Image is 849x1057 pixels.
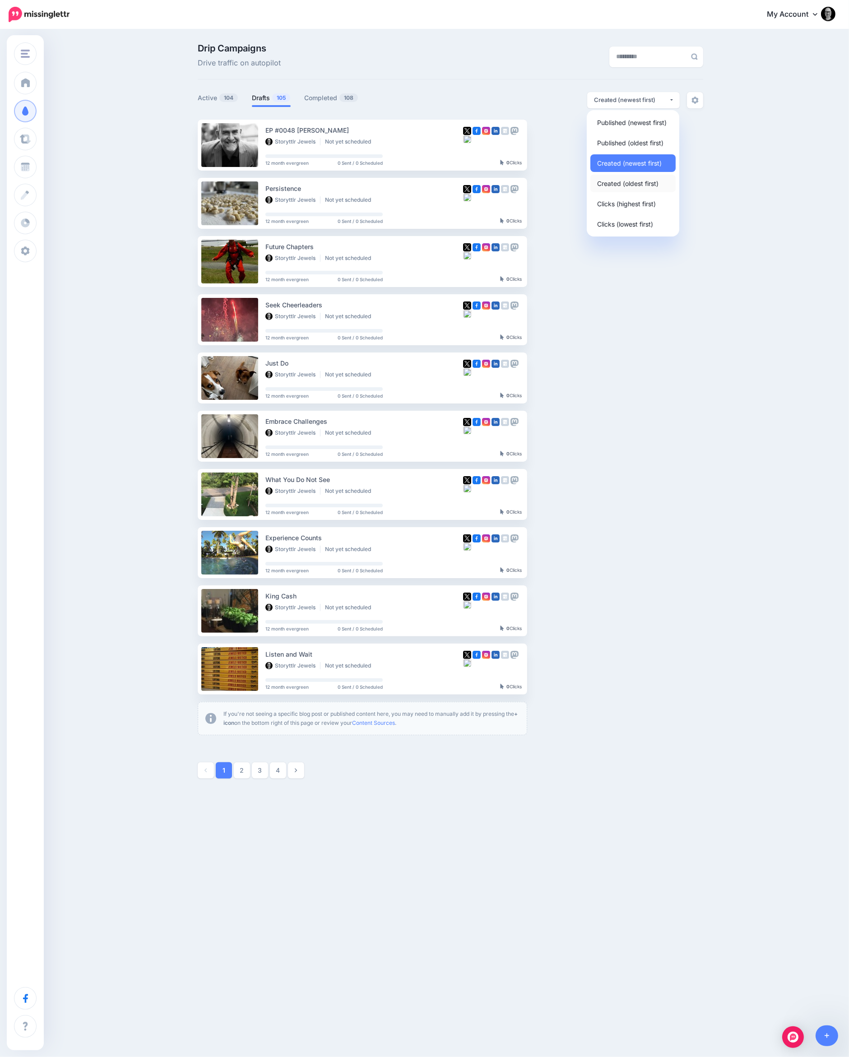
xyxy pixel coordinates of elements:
[463,542,471,551] img: bluesky-grey-square.png
[506,684,510,689] b: 0
[506,451,510,456] b: 0
[500,451,522,457] div: Clicks
[252,93,291,103] a: Drafts105
[492,185,500,193] img: linkedin-square.png
[500,684,504,689] img: pointer-grey-darker.png
[506,509,510,515] b: 0
[463,135,471,143] img: bluesky-grey-square.png
[265,255,320,262] li: Storyttlr Jewels
[265,533,463,543] div: Experience Counts
[510,127,519,135] img: mastodon-grey-square.png
[352,719,395,726] a: Content Sources
[473,418,481,426] img: facebook-square.png
[265,626,309,631] span: 12 month evergreen
[198,57,281,69] span: Drive traffic on autopilot
[482,593,490,601] img: instagram-square.png
[338,510,383,515] span: 0 Sent / 0 Scheduled
[265,313,320,320] li: Storyttlr Jewels
[265,568,309,573] span: 12 month evergreen
[265,371,320,378] li: Storyttlr Jewels
[500,160,522,166] div: Clicks
[325,604,376,611] li: Not yet scheduled
[758,4,835,26] a: My Account
[492,534,500,542] img: linkedin-square.png
[198,93,238,103] a: Active104
[492,243,500,251] img: linkedin-square.png
[339,93,358,102] span: 108
[265,510,309,515] span: 12 month evergreen
[500,509,504,515] img: pointer-grey-darker.png
[325,487,376,495] li: Not yet scheduled
[482,651,490,659] img: instagram-square.png
[492,127,500,135] img: linkedin-square.png
[265,474,463,485] div: What You Do Not See
[223,767,225,774] strong: 1
[501,127,509,135] img: google_business-grey-square.png
[21,50,30,58] img: menu.png
[482,185,490,193] img: instagram-square.png
[463,368,471,376] img: bluesky-grey-square.png
[265,219,309,223] span: 12 month evergreen
[325,313,376,320] li: Not yet scheduled
[597,137,663,148] span: Published (oldest first)
[501,185,509,193] img: google_business-grey-square.png
[506,626,510,631] b: 0
[492,651,500,659] img: linkedin-square.png
[597,218,653,229] span: Clicks (lowest first)
[265,196,320,204] li: Storyttlr Jewels
[492,360,500,368] img: linkedin-square.png
[492,301,500,310] img: linkedin-square.png
[463,534,471,542] img: twitter-square.png
[482,476,490,484] img: instagram-square.png
[463,127,471,135] img: twitter-square.png
[265,604,320,611] li: Storyttlr Jewels
[265,685,309,689] span: 12 month evergreen
[500,510,522,515] div: Clicks
[338,335,383,340] span: 0 Sent / 0 Scheduled
[492,418,500,426] img: linkedin-square.png
[501,651,509,659] img: google_business-grey-square.png
[338,685,383,689] span: 0 Sent / 0 Scheduled
[500,451,504,456] img: pointer-grey-darker.png
[265,125,463,135] div: EP #0048 [PERSON_NAME]
[594,96,669,104] div: Created (newest first)
[265,394,309,398] span: 12 month evergreen
[473,243,481,251] img: facebook-square.png
[463,360,471,368] img: twitter-square.png
[500,626,504,631] img: pointer-grey-darker.png
[492,593,500,601] img: linkedin-square.png
[463,251,471,260] img: bluesky-grey-square.png
[325,196,376,204] li: Not yet scheduled
[265,183,463,194] div: Persistence
[506,567,510,573] b: 0
[473,651,481,659] img: facebook-square.png
[782,1026,804,1048] div: Open Intercom Messenger
[506,393,510,398] b: 0
[265,277,309,282] span: 12 month evergreen
[463,651,471,659] img: twitter-square.png
[500,218,522,224] div: Clicks
[510,534,519,542] img: mastodon-grey-square.png
[338,219,383,223] span: 0 Sent / 0 Scheduled
[338,394,383,398] span: 0 Sent / 0 Scheduled
[463,418,471,426] img: twitter-square.png
[265,429,320,436] li: Storyttlr Jewels
[463,301,471,310] img: twitter-square.png
[463,243,471,251] img: twitter-square.png
[482,301,490,310] img: instagram-square.png
[501,360,509,368] img: google_business-grey-square.png
[304,93,358,103] a: Completed108
[501,418,509,426] img: google_business-grey-square.png
[500,276,504,282] img: pointer-grey-darker.png
[270,762,286,779] a: 4
[482,418,490,426] img: instagram-square.png
[265,416,463,427] div: Embrace Challenges
[463,659,471,667] img: bluesky-grey-square.png
[473,127,481,135] img: facebook-square.png
[492,476,500,484] img: linkedin-square.png
[338,568,383,573] span: 0 Sent / 0 Scheduled
[691,97,699,104] img: settings-grey.png
[506,160,510,165] b: 0
[500,393,522,399] div: Clicks
[338,626,383,631] span: 0 Sent / 0 Scheduled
